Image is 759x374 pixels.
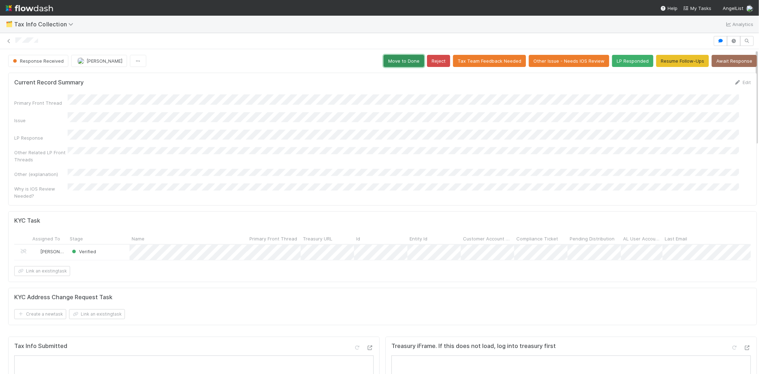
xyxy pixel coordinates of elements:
[14,343,67,350] h5: Tax Info Submitted
[516,235,558,242] span: Compliance Ticket
[529,55,609,67] button: Other Issue - Needs IOS Review
[623,235,661,242] span: AL User Account Name
[70,248,96,255] div: Verified
[40,249,76,254] span: [PERSON_NAME]
[6,2,53,14] img: logo-inverted-e16ddd16eac7371096b0.svg
[683,5,711,11] span: My Tasks
[14,134,68,141] div: LP Response
[14,294,112,301] h5: KYC Address Change Request Task
[303,235,332,242] span: Treasury URL
[14,217,40,224] h5: KYC Task
[32,235,60,242] span: Assigned To
[33,249,39,254] img: avatar_7d83f73c-397d-4044-baf2-bb2da42e298f.png
[712,55,757,67] button: Await Response
[69,309,125,319] button: Link an existingtask
[683,5,711,12] a: My Tasks
[384,55,424,67] button: Move to Done
[8,55,68,67] button: Response Received
[656,55,709,67] button: Resume Follow-Ups
[453,55,526,67] button: Tax Team Feedback Needed
[723,5,743,11] span: AngelList
[660,5,678,12] div: Help
[77,57,84,64] img: avatar_1a1d5361-16dd-4910-a949-020dcd9f55a3.png
[249,235,297,242] span: Primary Front Thread
[33,248,64,255] div: [PERSON_NAME]
[6,21,13,27] span: 🗂️
[463,235,512,242] span: Customer Account UUID
[14,185,68,199] div: Why is IOS Review Needed?
[70,235,83,242] span: Stage
[132,235,144,242] span: Name
[14,117,68,124] div: Issue
[391,343,556,350] h5: Treasury iFrame. If this does not load, log into treasury first
[427,55,450,67] button: Reject
[570,235,615,242] span: Pending Distribution
[70,249,96,254] span: Verified
[14,21,77,28] span: Tax Info Collection
[71,55,127,67] button: [PERSON_NAME]
[356,235,360,242] span: Id
[665,235,687,242] span: Last Email
[14,99,68,107] div: Primary Front Thread
[11,58,64,64] span: Response Received
[746,5,753,12] img: avatar_1a1d5361-16dd-4910-a949-020dcd9f55a3.png
[86,58,122,64] span: [PERSON_NAME]
[14,79,84,86] h5: Current Record Summary
[734,79,751,85] a: Edit
[410,235,427,242] span: Entity Id
[14,149,68,163] div: Other Related LP Front Threads
[14,266,70,276] button: Link an existingtask
[14,309,66,319] button: Create a newtask
[612,55,653,67] button: LP Responded
[14,171,68,178] div: Other (explanation)
[725,20,753,28] a: Analytics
